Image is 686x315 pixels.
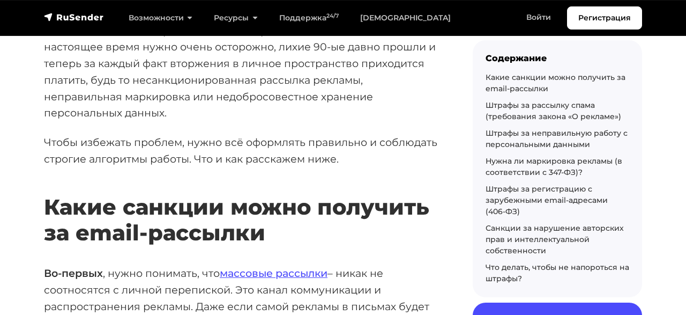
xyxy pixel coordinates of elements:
[486,128,628,149] a: Штрафы за неправильную работу с персональными данными
[220,267,327,280] a: массовые рассылки
[118,7,203,29] a: Возможности
[516,6,562,28] a: Войти
[486,53,629,63] div: Содержание
[486,72,625,93] a: Какие санкции можно получить за email-рассылки
[203,7,268,29] a: Ресурсы
[486,156,622,177] a: Нужна ли маркировка рекламы (в соответствии с 347-ФЗ)?
[44,267,103,280] strong: Во-первых
[44,23,438,121] p: На что хотелось бы обратить внимание: работать с данными клиентов в настоящее время нужно очень о...
[349,7,461,29] a: [DEMOGRAPHIC_DATA]
[44,163,438,246] h2: Какие санкции можно получить за email-рассылки
[44,12,104,23] img: RuSender
[486,262,629,283] a: Что делать, чтобы не напороться на штрафы?
[567,6,642,30] a: Регистрация
[44,134,438,167] p: Чтобы избежать проблем, нужно всё оформлять правильно и соблюдать строгие алгоритмы работы. Что и...
[326,12,339,19] sup: 24/7
[269,7,349,29] a: Поддержка24/7
[486,223,624,255] a: Санкции за нарушение авторских прав и интеллектуальной собственности
[486,100,621,121] a: Штрафы за рассылку спама (требования закона «О рекламе»)
[486,184,608,216] a: Штрафы за регистрацию с зарубежными email-адресами (406-ФЗ)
